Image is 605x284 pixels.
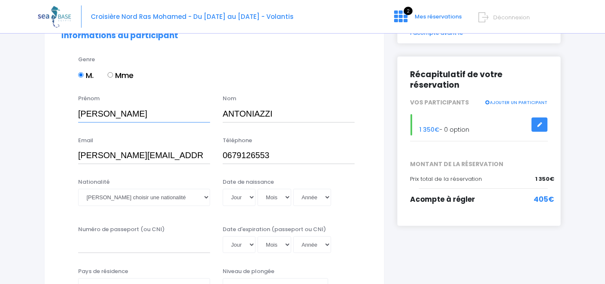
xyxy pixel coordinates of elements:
[404,114,554,135] div: - 0 option
[78,267,128,276] label: Pays de résidence
[78,70,94,81] label: M.
[108,72,113,78] input: Mme
[534,194,554,205] span: 405€
[419,125,439,134] span: 1 350€
[484,98,547,106] a: AJOUTER UN PARTICIPANT
[223,94,236,103] label: Nom
[223,225,326,234] label: Date d'expiration (passeport ou CNI)
[78,72,84,78] input: M.
[404,160,554,169] span: MONTANT DE LA RÉSERVATION
[223,178,274,186] label: Date de naissance
[404,98,554,107] div: VOS PARTICIPANTS
[78,225,165,234] label: Numéro de passeport (ou CNI)
[78,178,110,186] label: Nationalité
[91,12,294,21] span: Croisière Nord Ras Mohamed - Du [DATE] au [DATE] - Volantis
[415,13,462,21] span: Mes réservations
[78,94,100,103] label: Prénom
[410,69,548,90] h2: Récapitulatif de votre réservation
[387,16,467,23] a: 2 Mes réservations
[108,70,134,81] label: Mme
[223,136,252,145] label: Téléphone
[404,7,413,15] span: 2
[535,175,554,183] span: 1 350€
[61,31,367,41] h2: Informations du participant
[493,13,530,21] span: Déconnexion
[78,55,95,64] label: Genre
[410,194,475,204] span: Acompte à régler
[410,175,482,183] span: Prix total de la réservation
[223,267,274,276] label: Niveau de plongée
[78,136,93,145] label: Email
